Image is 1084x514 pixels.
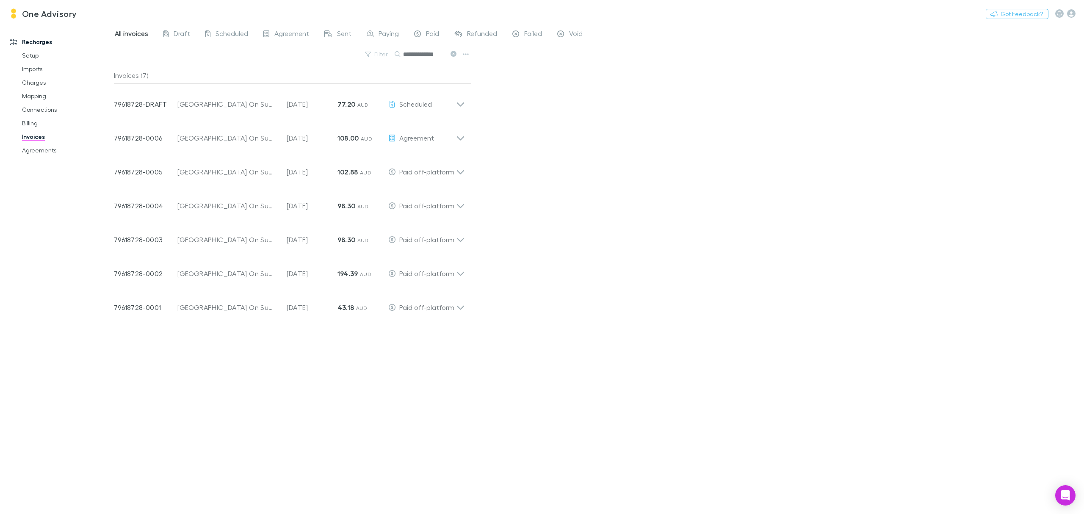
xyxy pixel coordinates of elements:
p: [DATE] [287,235,337,245]
span: AUD [361,135,372,142]
span: Void [569,29,583,40]
strong: 108.00 [337,134,359,142]
p: [DATE] [287,99,337,109]
p: 79618728-0006 [114,133,177,143]
div: 79618728-0006[GEOGRAPHIC_DATA] On Summer Unit Trust[DATE]108.00 AUDAgreement [107,118,472,152]
span: Scheduled [399,100,432,108]
button: Got Feedback? [986,9,1048,19]
span: AUD [357,237,369,243]
p: [DATE] [287,133,337,143]
a: One Advisory [3,3,82,24]
div: [GEOGRAPHIC_DATA] On Summer Unit Trust [177,268,278,279]
p: 79618728-0001 [114,302,177,312]
p: 79618728-0005 [114,167,177,177]
a: Billing [14,116,121,130]
strong: 77.20 [337,100,356,108]
a: Invoices [14,130,121,144]
p: 79618728-0003 [114,235,177,245]
div: [GEOGRAPHIC_DATA] On Summer Unit Trust [177,99,278,109]
p: 79618728-0002 [114,268,177,279]
span: Paid off-platform [399,303,454,311]
span: Agreement [274,29,309,40]
p: [DATE] [287,268,337,279]
a: Charges [14,76,121,89]
div: 79618728-0001[GEOGRAPHIC_DATA] On Summer Unit Trust[DATE]43.18 AUDPaid off-platform [107,287,472,321]
span: All invoices [115,29,148,40]
a: Recharges [2,35,121,49]
div: [GEOGRAPHIC_DATA] On Summer Unit Trust [177,133,278,143]
p: [DATE] [287,201,337,211]
div: 79618728-0002[GEOGRAPHIC_DATA] On Summer Unit Trust[DATE]194.39 AUDPaid off-platform [107,253,472,287]
p: 79618728-0004 [114,201,177,211]
span: AUD [360,271,371,277]
div: [GEOGRAPHIC_DATA] On Summer Unit Trust [177,201,278,211]
span: AUD [357,203,369,210]
span: Draft [174,29,190,40]
span: Agreement [399,134,434,142]
span: Paid off-platform [399,202,454,210]
span: Paying [379,29,399,40]
h3: One Advisory [22,8,77,19]
span: Paid off-platform [399,168,454,176]
p: [DATE] [287,167,337,177]
p: 79618728-DRAFT [114,99,177,109]
a: Agreements [14,144,121,157]
span: Sent [337,29,351,40]
span: Paid [426,29,439,40]
p: [DATE] [287,302,337,312]
span: Failed [524,29,542,40]
strong: 98.30 [337,235,356,244]
span: AUD [356,305,368,311]
strong: 102.88 [337,168,358,176]
strong: 98.30 [337,202,356,210]
div: 79618728-DRAFT[GEOGRAPHIC_DATA] On Summer Unit Trust[DATE]77.20 AUDScheduled [107,84,472,118]
img: One Advisory's Logo [8,8,19,19]
a: Mapping [14,89,121,103]
div: [GEOGRAPHIC_DATA] On Summer Unit Trust [177,302,278,312]
span: Paid off-platform [399,235,454,243]
strong: 194.39 [337,269,358,278]
div: 79618728-0005[GEOGRAPHIC_DATA] On Summer Unit Trust[DATE]102.88 AUDPaid off-platform [107,152,472,185]
a: Connections [14,103,121,116]
span: AUD [360,169,371,176]
span: AUD [357,102,369,108]
div: 79618728-0004[GEOGRAPHIC_DATA] On Summer Unit Trust[DATE]98.30 AUDPaid off-platform [107,185,472,219]
div: [GEOGRAPHIC_DATA] On Summer Unit Trust [177,167,278,177]
span: Paid off-platform [399,269,454,277]
button: Filter [361,49,393,59]
div: [GEOGRAPHIC_DATA] On Summer Unit Trust [177,235,278,245]
div: Open Intercom Messenger [1055,485,1076,506]
a: Setup [14,49,121,62]
span: Scheduled [216,29,248,40]
span: Refunded [467,29,497,40]
div: 79618728-0003[GEOGRAPHIC_DATA] On Summer Unit Trust[DATE]98.30 AUDPaid off-platform [107,219,472,253]
a: Imports [14,62,121,76]
strong: 43.18 [337,303,354,312]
